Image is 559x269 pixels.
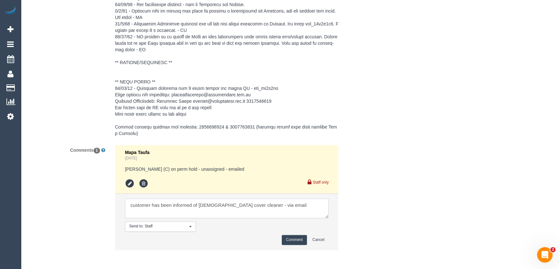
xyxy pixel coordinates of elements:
button: Comment [282,235,307,245]
span: 2 [550,247,555,252]
pre: [PERSON_NAME] (C) on perm hold - unassigned - emailed [125,166,329,172]
small: Staff only [313,180,329,185]
a: [DATE] [125,156,137,160]
iframe: Intercom live chat [537,247,553,263]
span: 1 [94,148,100,153]
label: Comments [23,145,110,153]
span: Send to: Staff [129,224,188,229]
span: Mapa Taufa [125,150,149,155]
button: Cancel [308,235,329,245]
button: Send to: Staff [125,221,196,231]
img: Automaid Logo [4,6,17,15]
